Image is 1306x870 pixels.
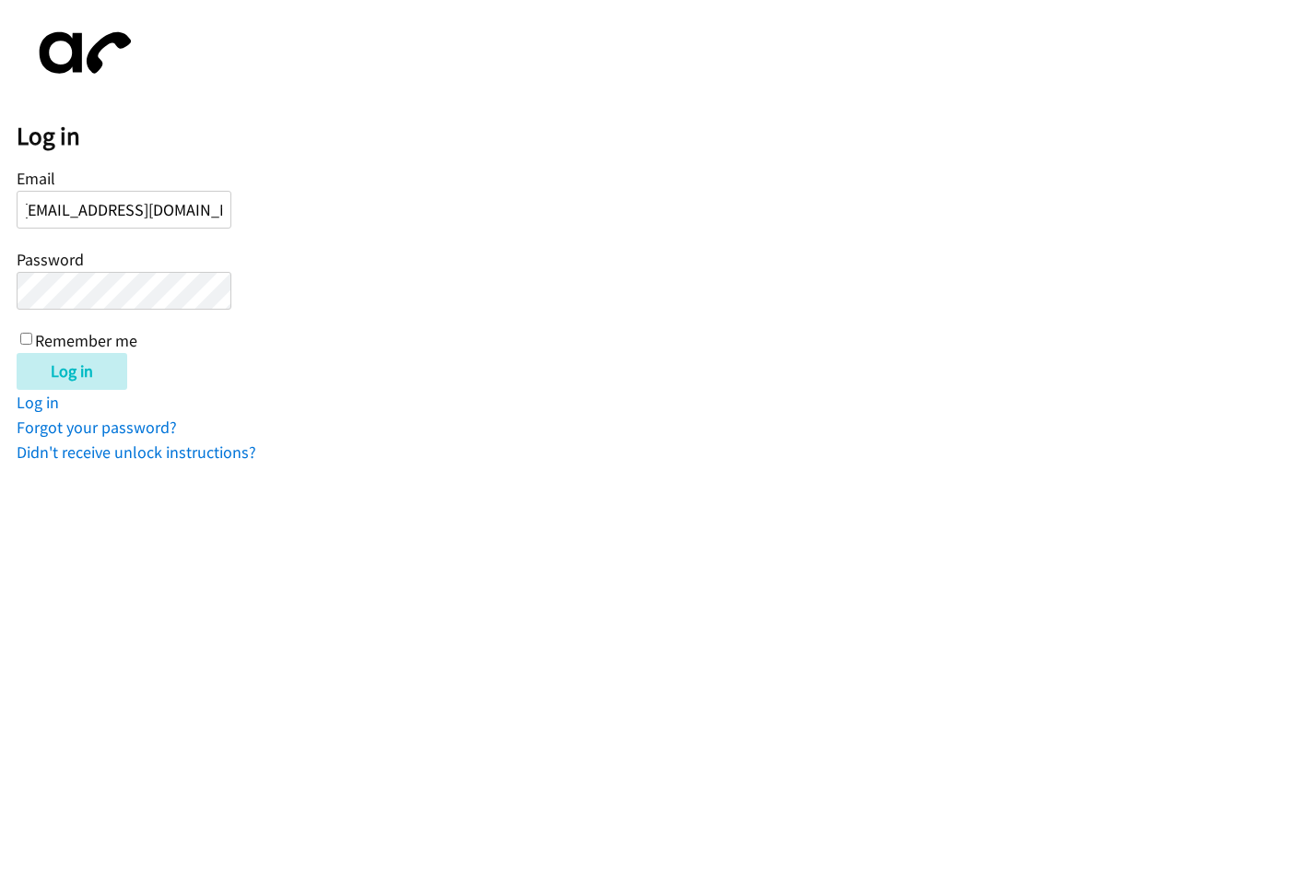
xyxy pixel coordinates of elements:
label: Email [17,168,55,189]
input: Log in [17,353,127,390]
a: Log in [17,392,59,413]
img: aphone-8a226864a2ddd6a5e75d1ebefc011f4aa8f32683c2d82f3fb0802fe031f96514.svg [17,17,146,89]
label: Remember me [35,330,137,351]
a: Forgot your password? [17,417,177,438]
a: Didn't receive unlock instructions? [17,441,256,463]
label: Password [17,249,84,270]
h2: Log in [17,121,1306,152]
